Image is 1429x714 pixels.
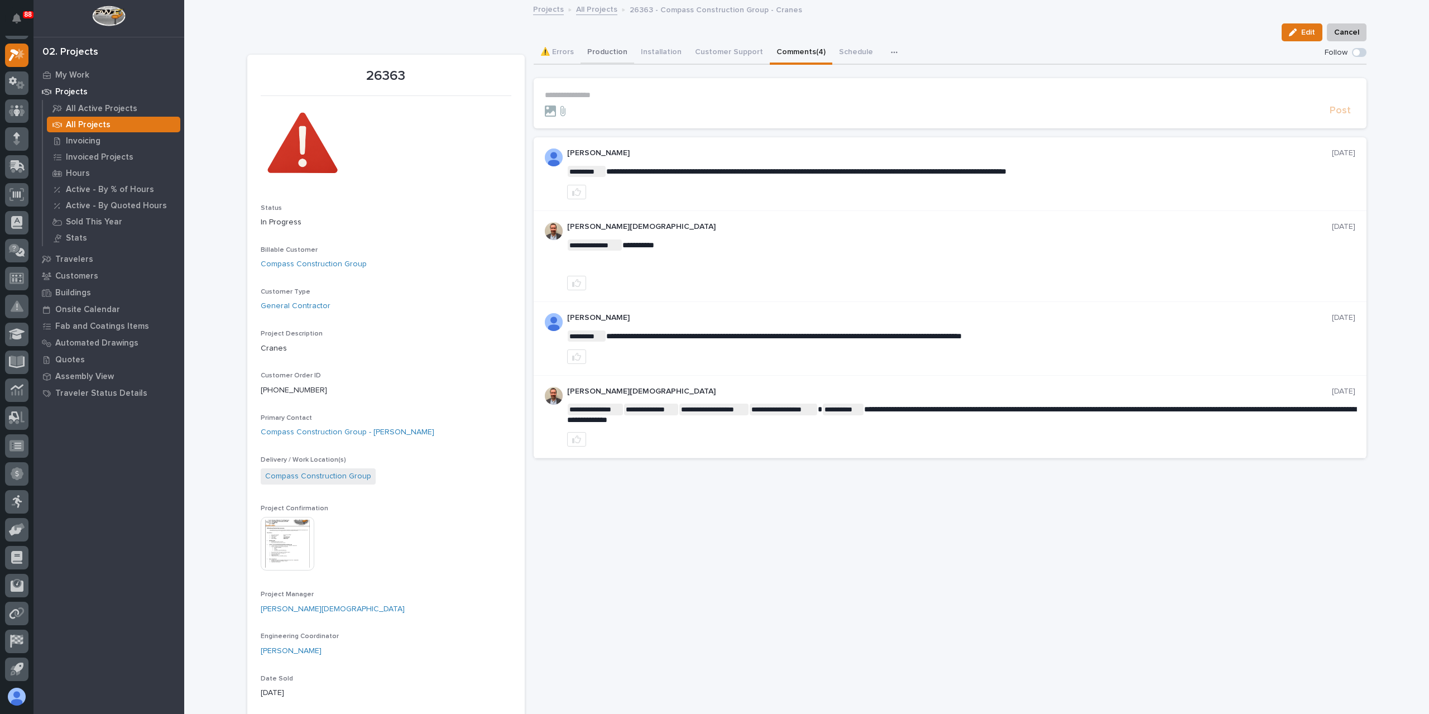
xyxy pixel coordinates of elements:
[567,313,1332,323] p: [PERSON_NAME]
[55,255,93,265] p: Travelers
[33,385,184,401] a: Traveler Status Details
[33,318,184,334] a: Fab and Coatings Items
[43,230,184,246] a: Stats
[265,471,371,482] a: Compass Construction Group
[1282,23,1322,41] button: Edit
[1325,104,1355,117] button: Post
[261,457,346,463] span: Delivery / Work Location(s)
[33,334,184,351] a: Automated Drawings
[261,645,322,657] a: [PERSON_NAME]
[581,41,634,65] button: Production
[1332,222,1355,232] p: [DATE]
[55,288,91,298] p: Buildings
[261,427,434,438] a: Compass Construction Group - [PERSON_NAME]
[55,389,147,399] p: Traveler Status Details
[66,201,167,211] p: Active - By Quoted Hours
[1332,148,1355,158] p: [DATE]
[43,149,184,165] a: Invoiced Projects
[43,198,184,213] a: Active - By Quoted Hours
[33,368,184,385] a: Assembly View
[770,41,832,65] button: Comments (4)
[567,276,586,290] button: like this post
[55,70,89,80] p: My Work
[66,120,111,130] p: All Projects
[567,148,1332,158] p: [PERSON_NAME]
[567,349,586,364] button: like this post
[43,165,184,181] a: Hours
[634,41,688,65] button: Installation
[55,322,149,332] p: Fab and Coatings Items
[1334,26,1359,39] span: Cancel
[66,169,90,179] p: Hours
[832,41,880,65] button: Schedule
[14,13,28,31] div: Notifications88
[545,222,563,240] img: ACg8ocIGaxZgOborKONOsCK60Wx-Xey7sE2q6Qmw6EHN013R=s96-c
[55,338,138,348] p: Automated Drawings
[261,385,511,396] p: [PHONE_NUMBER]
[261,103,344,186] img: O-bZ7QzwBOgszCVFvIUQwDh37dumAEgJEar1iHqc7wY
[33,267,184,284] a: Customers
[567,432,586,447] button: like this post
[33,66,184,83] a: My Work
[66,152,133,162] p: Invoiced Projects
[261,258,367,270] a: Compass Construction Group
[1325,48,1348,57] p: Follow
[1301,27,1315,37] span: Edit
[5,685,28,708] button: users-avatar
[66,217,122,227] p: Sold This Year
[5,7,28,30] button: Notifications
[1327,23,1366,41] button: Cancel
[55,87,88,97] p: Projects
[261,633,339,640] span: Engineering Coordinator
[261,205,282,212] span: Status
[261,675,293,682] span: Date Sold
[534,41,581,65] button: ⚠️ Errors
[261,687,511,699] p: [DATE]
[55,355,85,365] p: Quotes
[545,313,563,331] img: AOh14GjSnsZhInYMAl2VIng-st1Md8In0uqDMk7tOoQNx6CrVl7ct0jB5IZFYVrQT5QA0cOuF6lsKrjh3sjyefAjBh-eRxfSk...
[261,300,330,312] a: General Contractor
[55,372,114,382] p: Assembly View
[630,3,802,15] p: 26363 - Compass Construction Group - Cranes
[261,603,405,615] a: [PERSON_NAME][DEMOGRAPHIC_DATA]
[261,415,312,421] span: Primary Contact
[261,289,310,295] span: Customer Type
[261,247,318,253] span: Billable Customer
[261,68,511,84] p: 26363
[261,505,328,512] span: Project Confirmation
[576,2,617,15] a: All Projects
[33,284,184,301] a: Buildings
[55,271,98,281] p: Customers
[261,217,511,228] p: In Progress
[33,83,184,100] a: Projects
[688,41,770,65] button: Customer Support
[43,100,184,116] a: All Active Projects
[261,591,314,598] span: Project Manager
[33,251,184,267] a: Travelers
[533,2,564,15] a: Projects
[1330,104,1351,117] span: Post
[545,148,563,166] img: AOh14GjSnsZhInYMAl2VIng-st1Md8In0uqDMk7tOoQNx6CrVl7ct0jB5IZFYVrQT5QA0cOuF6lsKrjh3sjyefAjBh-eRxfSk...
[261,343,511,354] p: Cranes
[261,372,321,379] span: Customer Order ID
[1332,313,1355,323] p: [DATE]
[1332,387,1355,396] p: [DATE]
[66,104,137,114] p: All Active Projects
[55,305,120,315] p: Onsite Calendar
[66,185,154,195] p: Active - By % of Hours
[92,6,125,26] img: Workspace Logo
[43,181,184,197] a: Active - By % of Hours
[33,351,184,368] a: Quotes
[567,185,586,199] button: like this post
[261,330,323,337] span: Project Description
[567,387,1332,396] p: [PERSON_NAME][DEMOGRAPHIC_DATA]
[66,136,100,146] p: Invoicing
[42,46,98,59] div: 02. Projects
[43,117,184,132] a: All Projects
[33,301,184,318] a: Onsite Calendar
[43,133,184,148] a: Invoicing
[25,11,32,18] p: 88
[66,233,87,243] p: Stats
[545,387,563,405] img: ACg8ocIGaxZgOborKONOsCK60Wx-Xey7sE2q6Qmw6EHN013R=s96-c
[43,214,184,229] a: Sold This Year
